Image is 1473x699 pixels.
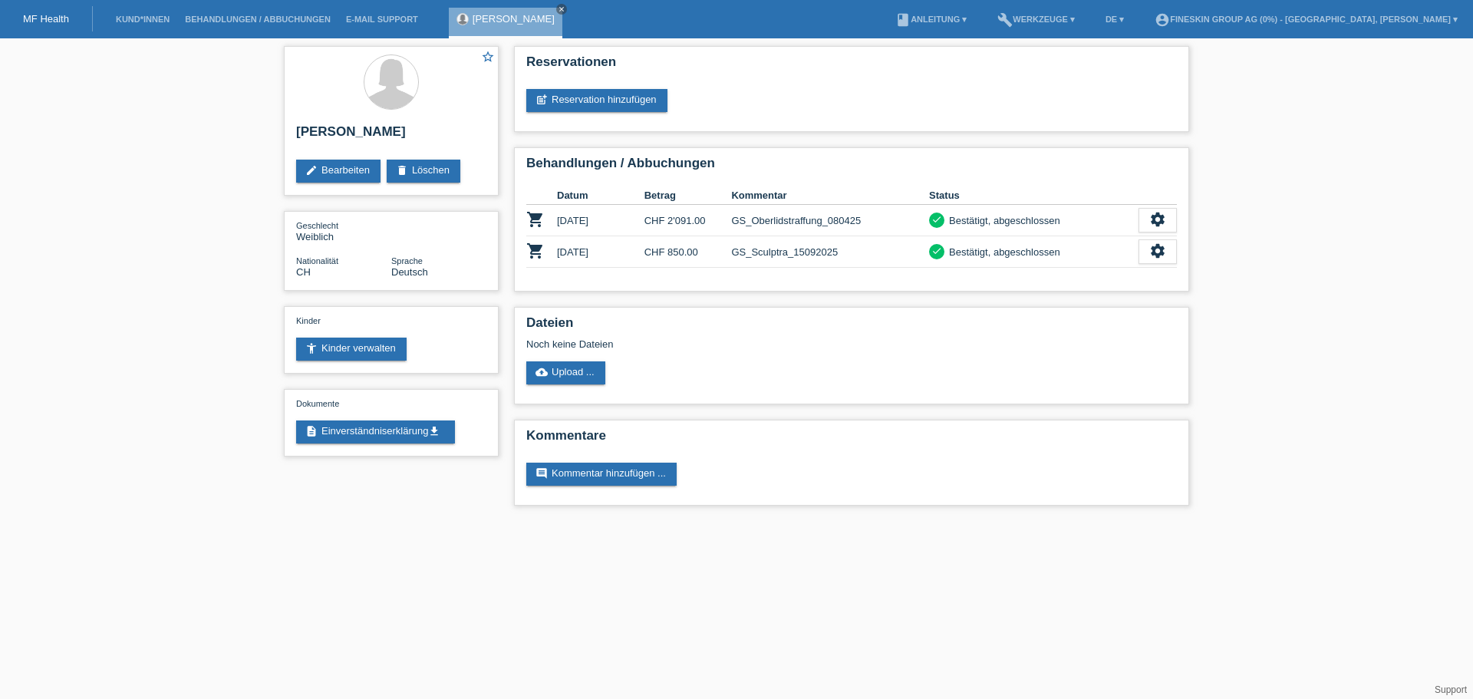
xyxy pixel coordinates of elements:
[997,12,1013,28] i: build
[731,186,929,205] th: Kommentar
[731,205,929,236] td: GS_Oberlidstraffung_080425
[428,425,440,437] i: get_app
[535,467,548,480] i: comment
[931,246,942,256] i: check
[481,50,495,64] i: star_border
[23,13,69,25] a: MF Health
[644,186,732,205] th: Betrag
[1435,684,1467,695] a: Support
[990,15,1083,24] a: buildWerkzeuge ▾
[526,89,667,112] a: post_addReservation hinzufügen
[296,266,311,278] span: Schweiz
[391,266,428,278] span: Deutsch
[731,236,929,268] td: GS_Sculptra_15092025
[296,399,339,408] span: Dokumente
[387,160,460,183] a: deleteLöschen
[895,12,911,28] i: book
[296,124,486,147] h2: [PERSON_NAME]
[526,156,1177,179] h2: Behandlungen / Abbuchungen
[526,338,995,350] div: Noch keine Dateien
[305,425,318,437] i: description
[526,315,1177,338] h2: Dateien
[558,5,565,13] i: close
[338,15,426,24] a: E-Mail Support
[535,94,548,106] i: post_add
[1098,15,1132,24] a: DE ▾
[473,13,555,25] a: [PERSON_NAME]
[108,15,177,24] a: Kund*innen
[526,361,605,384] a: cloud_uploadUpload ...
[929,186,1139,205] th: Status
[1149,211,1166,228] i: settings
[305,342,318,354] i: accessibility_new
[526,242,545,260] i: POSP00027552
[526,210,545,229] i: POSP00020680
[557,236,644,268] td: [DATE]
[177,15,338,24] a: Behandlungen / Abbuchungen
[1155,12,1170,28] i: account_circle
[296,420,455,443] a: descriptionEinverständniserklärungget_app
[296,256,338,265] span: Nationalität
[526,54,1177,77] h2: Reservationen
[391,256,423,265] span: Sprache
[944,244,1060,260] div: Bestätigt, abgeschlossen
[296,221,338,230] span: Geschlecht
[1147,15,1465,24] a: account_circleFineSkin Group AG (0%) - [GEOGRAPHIC_DATA], [PERSON_NAME] ▾
[556,4,567,15] a: close
[644,236,732,268] td: CHF 850.00
[396,164,408,176] i: delete
[557,186,644,205] th: Datum
[1149,242,1166,259] i: settings
[481,50,495,66] a: star_border
[526,463,677,486] a: commentKommentar hinzufügen ...
[931,214,942,225] i: check
[526,428,1177,451] h2: Kommentare
[296,160,381,183] a: editBearbeiten
[944,213,1060,229] div: Bestätigt, abgeschlossen
[535,366,548,378] i: cloud_upload
[296,219,391,242] div: Weiblich
[305,164,318,176] i: edit
[644,205,732,236] td: CHF 2'091.00
[557,205,644,236] td: [DATE]
[296,316,321,325] span: Kinder
[296,338,407,361] a: accessibility_newKinder verwalten
[888,15,974,24] a: bookAnleitung ▾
